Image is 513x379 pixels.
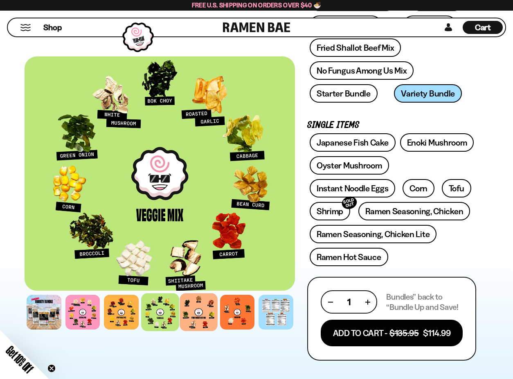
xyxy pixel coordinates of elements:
[340,195,358,211] div: SOLD OUT
[307,121,476,129] p: Single Items
[310,225,436,243] a: Ramen Seasoning, Chicken Lite
[403,179,434,197] a: Corn
[310,202,350,220] a: ShrimpSOLD OUT
[20,24,31,31] button: Mobile Menu Trigger
[386,292,463,312] p: Bundles” back to “Bundle Up and Save!
[358,202,470,220] a: Ramen Seasoning, Chicken
[347,297,351,307] span: 1
[310,84,378,103] a: Starter Bundle
[47,364,56,372] button: Close teaser
[310,38,401,57] a: Fried Shallot Beef Mix
[475,22,491,32] span: Cart
[43,22,62,33] span: Shop
[4,343,36,375] span: Get 10% Off
[463,18,503,36] a: Cart
[400,133,474,152] a: Enoki Mushroom
[310,61,414,80] a: No Fungus Among Us Mix
[192,1,322,9] span: Free U.S. Shipping on Orders over $40 🍜
[310,248,388,266] a: Ramen Hot Sauce
[43,21,62,34] a: Shop
[321,320,463,346] button: Add To Cart - $135.95 $114.99
[310,156,389,175] a: Oyster Mushroom
[310,133,396,152] a: Japanese Fish Cake
[310,179,395,197] a: Instant Noodle Eggs
[442,179,471,197] a: Tofu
